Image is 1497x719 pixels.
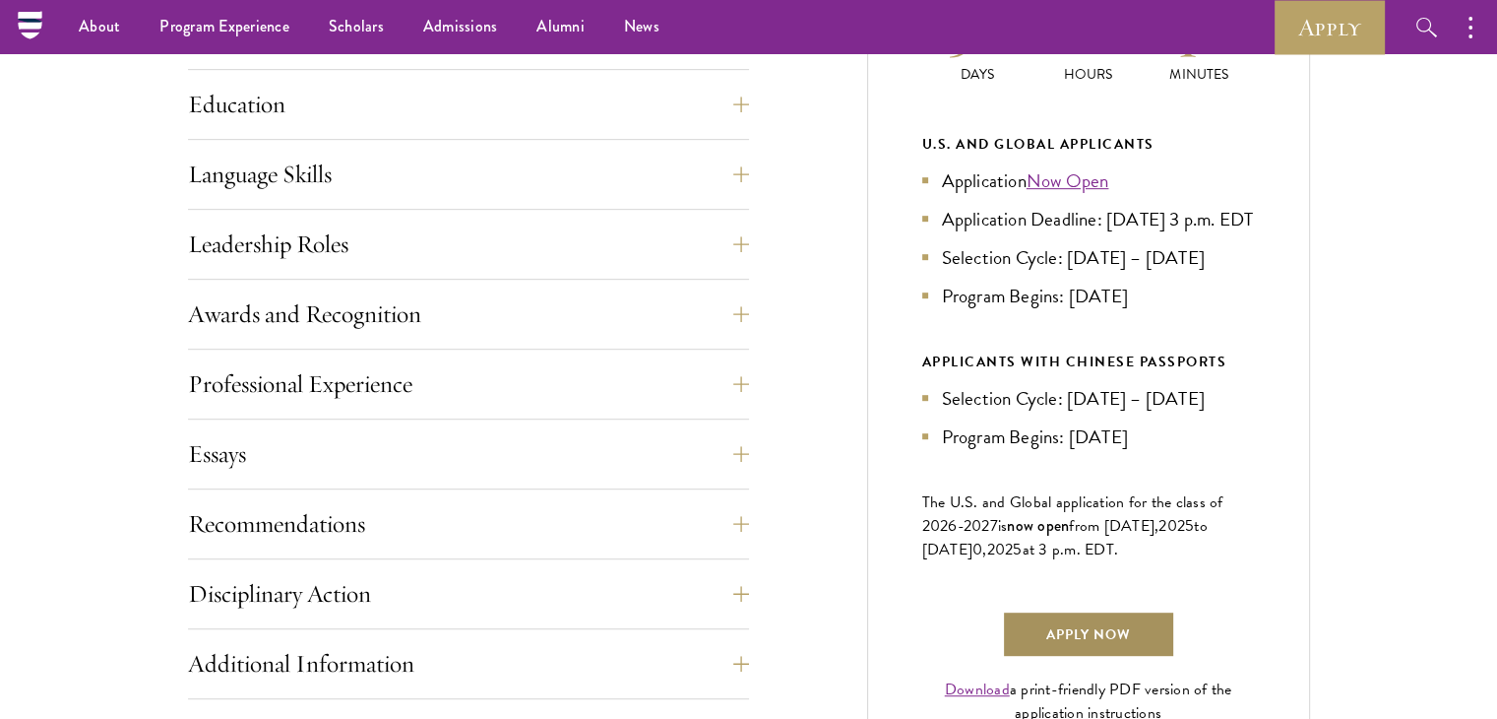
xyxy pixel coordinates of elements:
button: Awards and Recognition [188,291,749,338]
button: Leadership Roles [188,221,749,268]
p: Days [922,64,1033,85]
span: The U.S. and Global application for the class of 202 [922,490,1223,538]
button: Recommendations [188,500,749,548]
div: U.S. and Global Applicants [922,132,1255,157]
span: is [998,514,1008,538]
span: 202 [987,538,1014,561]
li: Application [922,166,1255,195]
span: from [DATE], [1069,514,1158,538]
span: -202 [958,514,990,538]
a: Apply Now [1002,611,1175,658]
button: Essays [188,430,749,478]
div: APPLICANTS WITH CHINESE PASSPORTS [922,350,1255,374]
span: , [982,538,986,561]
li: Program Begins: [DATE] [922,423,1255,451]
span: to [DATE] [922,514,1208,561]
span: 0 [972,538,982,561]
span: 202 [1158,514,1185,538]
button: Language Skills [188,151,749,198]
span: at 3 p.m. EDT. [1023,538,1119,561]
li: Program Begins: [DATE] [922,282,1255,310]
button: Disciplinary Action [188,570,749,618]
span: 5 [1013,538,1022,561]
span: now open [1007,514,1069,537]
button: Professional Experience [188,360,749,408]
button: Education [188,81,749,128]
a: Now Open [1027,166,1109,195]
li: Application Deadline: [DATE] 3 p.m. EDT [922,205,1255,233]
p: Minutes [1144,64,1255,85]
li: Selection Cycle: [DATE] – [DATE] [922,384,1255,413]
li: Selection Cycle: [DATE] – [DATE] [922,243,1255,272]
span: 6 [948,514,957,538]
a: Download [945,678,1010,701]
p: Hours [1032,64,1144,85]
span: 5 [1185,514,1194,538]
button: Additional Information [188,640,749,687]
span: 7 [990,514,998,538]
